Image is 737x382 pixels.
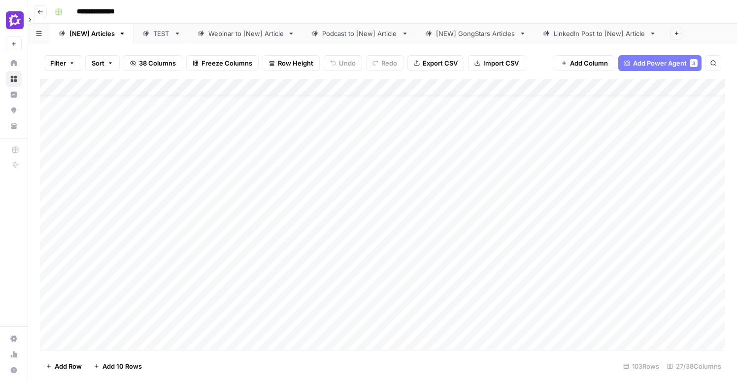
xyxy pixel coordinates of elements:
button: Row Height [263,55,320,71]
span: Sort [92,58,104,68]
button: Redo [366,55,403,71]
div: 3 [690,59,698,67]
a: Webinar to [New] Article [189,24,303,43]
span: Export CSV [423,58,458,68]
div: Webinar to [New] Article [208,29,284,38]
button: Import CSV [468,55,525,71]
span: 38 Columns [139,58,176,68]
button: Add 10 Rows [88,358,148,374]
a: TEST [134,24,189,43]
button: Help + Support [6,362,22,378]
button: Sort [85,55,120,71]
span: Freeze Columns [201,58,252,68]
a: [NEW] Articles [50,24,134,43]
span: 3 [692,59,695,67]
a: Your Data [6,118,22,134]
span: Filter [50,58,66,68]
button: Add Power Agent3 [618,55,702,71]
a: LinkedIn Post to [New] Article [535,24,665,43]
div: [NEW] GongStars Articles [436,29,515,38]
button: Add Row [40,358,88,374]
img: Gong Logo [6,11,24,29]
button: Add Column [555,55,614,71]
button: Undo [324,55,362,71]
button: Freeze Columns [186,55,259,71]
a: Usage [6,347,22,362]
div: 103 Rows [619,358,663,374]
span: Add Row [55,361,82,371]
span: Redo [381,58,397,68]
div: Podcast to [New] Article [322,29,398,38]
a: Home [6,55,22,71]
a: [NEW] GongStars Articles [417,24,535,43]
span: Import CSV [483,58,519,68]
a: Browse [6,71,22,87]
span: Add Column [570,58,608,68]
span: Add Power Agent [633,58,687,68]
div: LinkedIn Post to [New] Article [554,29,645,38]
button: Workspace: Gong [6,8,22,33]
div: [NEW] Articles [69,29,115,38]
span: Add 10 Rows [102,361,142,371]
span: Undo [339,58,356,68]
div: TEST [153,29,170,38]
button: Export CSV [407,55,464,71]
a: Settings [6,331,22,347]
a: Opportunities [6,103,22,118]
span: Row Height [278,58,313,68]
div: 27/38 Columns [663,358,725,374]
a: Podcast to [New] Article [303,24,417,43]
a: Insights [6,87,22,103]
button: 38 Columns [124,55,182,71]
button: Filter [44,55,81,71]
